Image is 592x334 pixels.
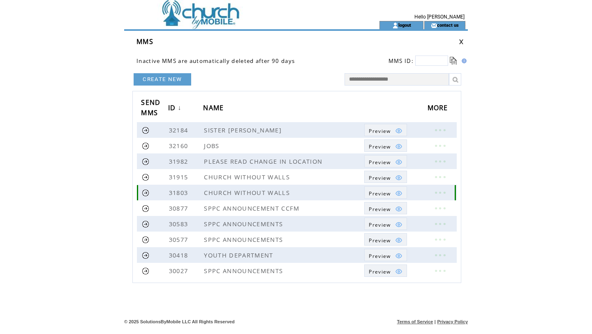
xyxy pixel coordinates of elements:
[204,126,284,134] span: SISTER [PERSON_NAME]
[364,124,407,136] a: Preview
[169,235,190,244] span: 30577
[388,57,414,65] span: MMS ID:
[395,252,402,260] img: eye.png
[395,127,402,135] img: eye.png
[398,22,411,28] a: logout
[169,141,190,150] span: 32160
[369,206,391,213] span: Show MMS preview
[134,73,191,86] a: CREATE NEW
[459,58,467,63] img: help.gif
[204,204,301,212] span: SPPC ANNOUNCEMENT CCFM
[395,268,402,275] img: eye.png
[369,128,391,135] span: Show MMS preview
[141,96,160,121] span: SEND MMS
[168,101,178,116] span: ID
[395,143,402,150] img: eye.png
[169,220,190,228] span: 30583
[414,14,465,20] span: Hello [PERSON_NAME]
[168,101,184,116] a: ID↓
[364,264,407,277] a: Preview
[364,171,407,183] a: Preview
[204,251,275,259] span: YOUTH DEPARTMENT
[369,237,391,244] span: Show MMS preview
[136,37,153,46] span: MMS
[364,186,407,199] a: Preview
[369,159,391,166] span: Show MMS preview
[395,237,402,244] img: eye.png
[397,319,433,324] a: Terms of Service
[169,173,190,181] span: 31915
[364,155,407,167] a: Preview
[204,220,285,228] span: SPPC ANNOUNCEMENTS
[369,174,391,181] span: Show MMS preview
[169,204,190,212] span: 30877
[124,319,235,324] span: © 2025 SolutionsByMobile LLC All Rights Reserved
[437,319,468,324] a: Privacy Policy
[395,158,402,166] img: eye.png
[204,188,292,197] span: CHURCH WITHOUT WALLS
[395,205,402,213] img: eye.png
[395,174,402,181] img: eye.png
[369,221,391,228] span: Show MMS preview
[169,267,190,275] span: 30027
[136,57,295,65] span: Inactive MMS are automatically deleted after 90 days
[364,233,407,246] a: Preview
[203,101,228,116] a: NAME
[169,157,190,165] span: 31982
[204,157,324,165] span: PLEASE READ CHANGE IN LOCATION
[369,143,391,150] span: Show MMS preview
[369,190,391,197] span: Show MMS preview
[169,188,190,197] span: 31803
[204,267,285,275] span: SPPC ANNOUNCEMENTS
[437,22,459,28] a: contact us
[169,251,190,259] span: 30418
[395,221,402,228] img: eye.png
[364,249,407,261] a: Preview
[395,190,402,197] img: eye.png
[431,22,437,29] img: contact_us_icon.gif
[428,101,450,116] span: MORE
[203,101,226,116] span: NAME
[364,218,407,230] a: Preview
[204,235,285,244] span: SPPC ANNOUNCEMENTS
[369,268,391,275] span: Show MMS preview
[169,126,190,134] span: 32184
[204,141,221,150] span: JOBS
[435,319,436,324] span: |
[364,139,407,152] a: Preview
[364,202,407,214] a: Preview
[369,253,391,260] span: Show MMS preview
[204,173,292,181] span: CHURCH WITHOUT WALLS
[392,22,398,29] img: account_icon.gif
